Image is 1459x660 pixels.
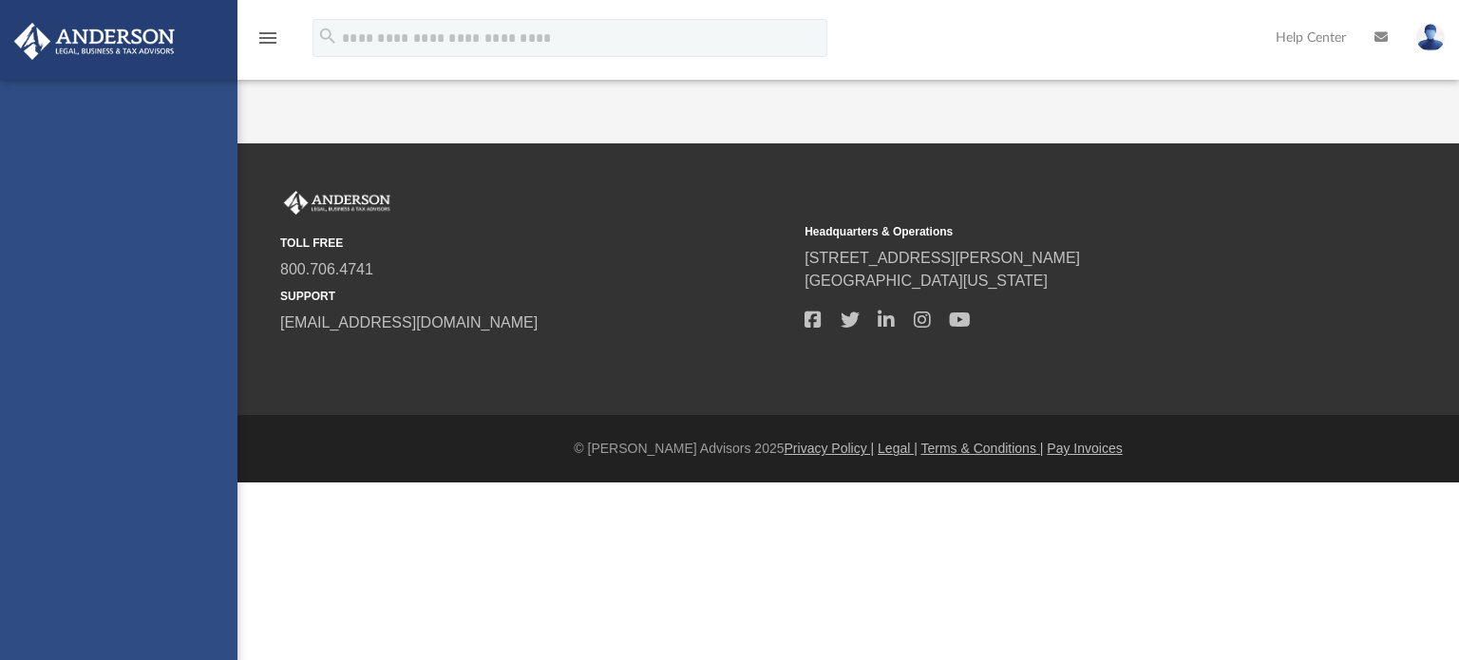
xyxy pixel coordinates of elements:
a: 800.706.4741 [280,261,373,277]
a: Pay Invoices [1047,441,1122,456]
a: [EMAIL_ADDRESS][DOMAIN_NAME] [280,314,538,330]
small: Headquarters & Operations [805,223,1316,240]
img: Anderson Advisors Platinum Portal [280,191,394,216]
a: menu [256,36,279,49]
small: TOLL FREE [280,235,791,252]
a: Privacy Policy | [785,441,875,456]
a: Legal | [878,441,918,456]
img: Anderson Advisors Platinum Portal [9,23,180,60]
a: [GEOGRAPHIC_DATA][US_STATE] [805,273,1048,289]
div: © [PERSON_NAME] Advisors 2025 [237,439,1459,459]
i: search [317,26,338,47]
small: SUPPORT [280,288,791,305]
i: menu [256,27,279,49]
img: User Pic [1416,24,1445,51]
a: [STREET_ADDRESS][PERSON_NAME] [805,250,1080,266]
a: Terms & Conditions | [921,441,1044,456]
